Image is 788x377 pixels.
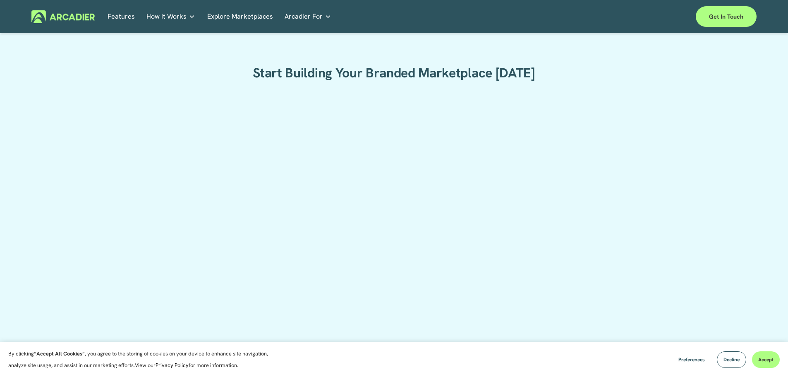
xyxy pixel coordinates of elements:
[678,356,705,363] span: Preferences
[207,10,273,23] a: Explore Marketplaces
[146,11,187,22] span: How It Works
[285,10,331,23] a: folder dropdown
[31,10,95,23] img: Arcadier
[156,362,189,369] a: Privacy Policy
[672,351,711,368] button: Preferences
[696,6,757,27] a: Get in touch
[747,337,788,377] iframe: Chat Widget
[34,350,85,357] strong: “Accept All Cookies”
[723,356,740,363] span: Decline
[8,348,277,371] p: By clicking , you agree to the storing of cookies on your device to enhance site navigation, anal...
[226,65,562,82] h2: Start Building Your Branded Marketplace [DATE]
[717,351,746,368] button: Decline
[285,11,323,22] span: Arcadier For
[108,10,135,23] a: Features
[146,10,195,23] a: folder dropdown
